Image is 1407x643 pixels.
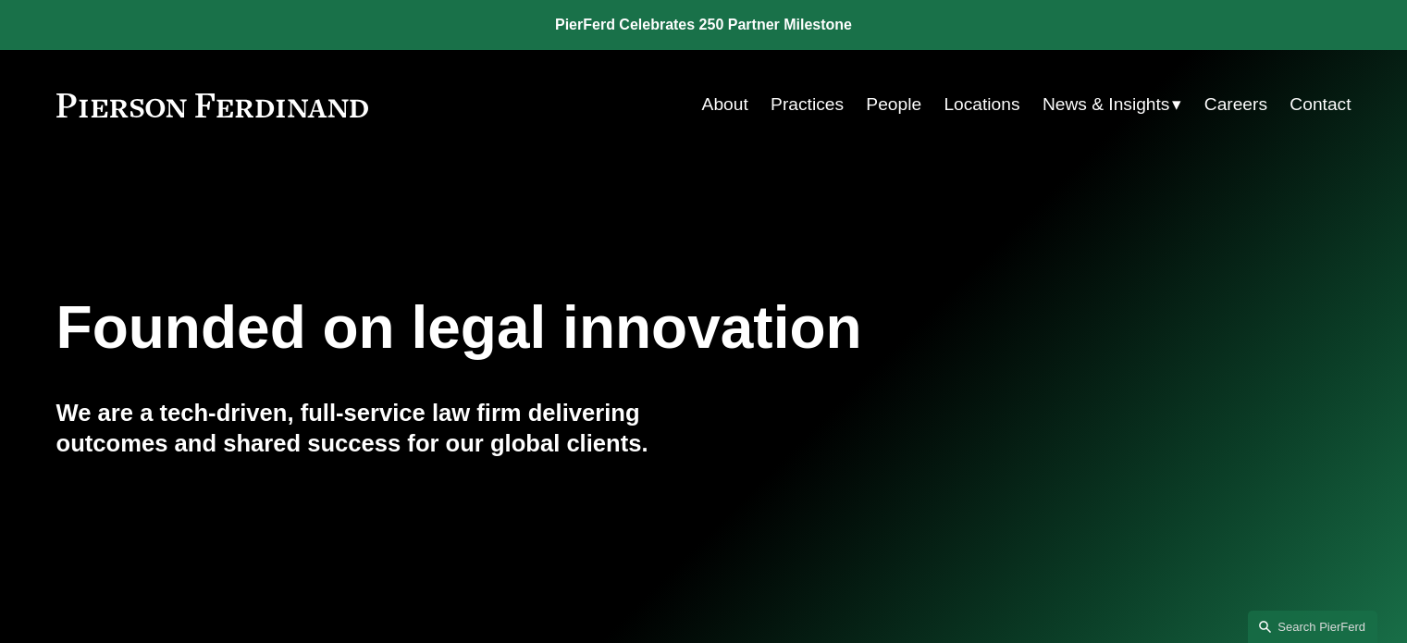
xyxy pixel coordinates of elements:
a: Locations [944,87,1019,122]
a: Contact [1290,87,1351,122]
a: folder dropdown [1043,87,1182,122]
span: News & Insights [1043,89,1170,121]
a: People [866,87,921,122]
a: Search this site [1248,611,1377,643]
a: Careers [1204,87,1267,122]
a: Practices [771,87,844,122]
h4: We are a tech-driven, full-service law firm delivering outcomes and shared success for our global... [56,398,704,458]
h1: Founded on legal innovation [56,294,1136,362]
a: About [702,87,748,122]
